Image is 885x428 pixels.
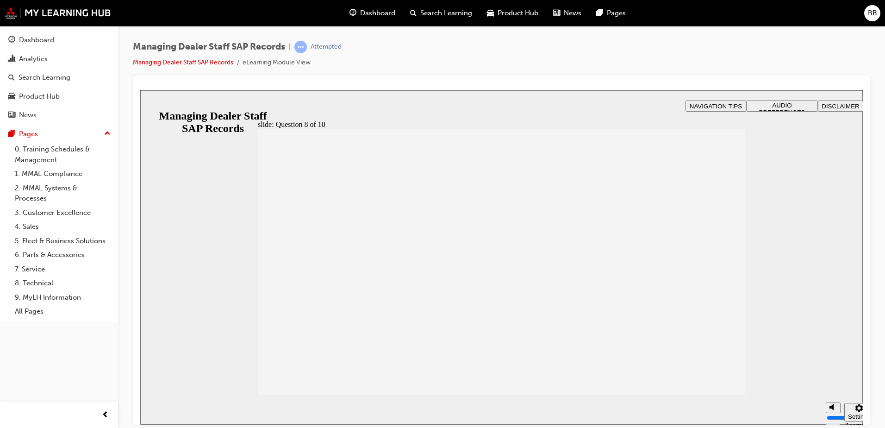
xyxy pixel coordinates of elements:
[133,42,285,52] span: Managing Dealer Staff SAP Records
[11,220,114,234] a: 4. Sales
[133,58,233,66] a: Managing Dealer Staff SAP Records
[549,13,602,19] span: NAVIGATION TIPS
[5,7,111,19] img: mmal
[678,10,723,21] button: DISCLAIMER
[19,91,60,102] div: Product Hub
[545,10,606,21] button: NAVIGATION TIPS
[243,57,311,68] li: eLearning Module View
[11,142,114,167] a: 0. Training Schedules & Management
[8,111,15,120] span: news-icon
[4,50,114,68] a: Analytics
[607,8,626,19] span: Pages
[19,54,48,64] div: Analytics
[403,4,480,23] a: search-iconSearch Learning
[4,69,114,86] a: Search Learning
[311,43,342,51] div: Attempted
[8,93,15,101] span: car-icon
[498,8,538,19] span: Product Hub
[4,88,114,105] a: Product Hub
[686,324,746,331] input: volume
[289,42,291,52] span: |
[360,8,395,19] span: Dashboard
[546,4,589,23] a: news-iconNews
[4,31,114,49] a: Dashboard
[420,8,472,19] span: Search Learning
[11,206,114,220] a: 3. Customer Excellence
[4,126,114,143] button: Pages
[102,409,109,421] span: prev-icon
[19,110,37,120] div: News
[349,7,356,19] span: guage-icon
[619,12,665,25] span: AUDIO PREFERENCES
[410,7,417,19] span: search-icon
[553,7,560,19] span: news-icon
[19,72,70,83] div: Search Learning
[4,30,114,126] button: DashboardAnalyticsSearch LearningProduct HubNews
[681,13,719,19] span: DISCLAIMER
[342,4,403,23] a: guage-iconDashboard
[708,323,730,330] div: Settings
[589,4,633,23] a: pages-iconPages
[8,74,15,82] span: search-icon
[480,4,546,23] a: car-iconProduct Hub
[11,262,114,277] a: 7. Service
[704,313,734,331] button: Settings
[8,36,15,44] span: guage-icon
[19,129,38,139] div: Pages
[19,35,54,45] div: Dashboard
[704,331,722,356] label: Zoom to fit
[864,5,880,21] button: BB
[8,130,15,138] span: pages-icon
[596,7,603,19] span: pages-icon
[686,312,700,323] button: Mute (Ctrl+Alt+M)
[487,7,494,19] span: car-icon
[294,41,307,53] span: learningRecordVerb_ATTEMPT-icon
[104,128,111,140] span: up-icon
[11,234,114,248] a: 5. Fleet & Business Solutions
[11,304,114,319] a: All Pages
[11,181,114,206] a: 2. MMAL Systems & Processes
[681,304,718,334] div: misc controls
[8,55,15,63] span: chart-icon
[11,290,114,305] a: 9. MyLH Information
[564,8,581,19] span: News
[868,8,877,19] span: BB
[11,167,114,181] a: 1. MMAL Compliance
[11,248,114,262] a: 6. Parts & Accessories
[606,10,678,21] button: AUDIO PREFERENCES
[11,276,114,290] a: 8. Technical
[4,107,114,124] a: News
